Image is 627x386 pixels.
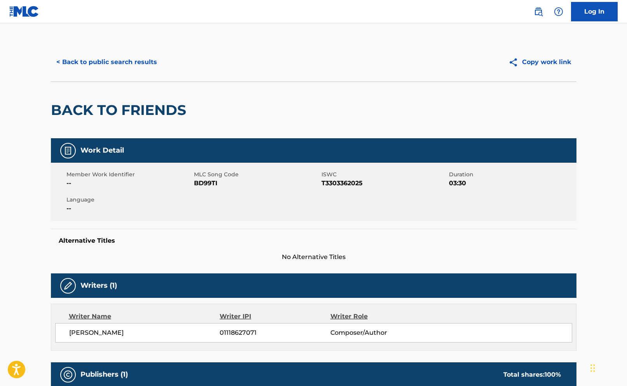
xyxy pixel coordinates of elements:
[69,312,220,321] div: Writer Name
[194,170,320,179] span: MLC Song Code
[63,281,73,290] img: Writers
[588,349,627,386] iframe: Chat Widget
[545,371,561,378] span: 100 %
[59,237,569,245] h5: Alternative Titles
[220,328,330,337] span: 01118627071
[531,4,546,19] a: Public Search
[551,4,566,19] div: Help
[449,179,575,188] span: 03:30
[51,52,162,72] button: < Back to public search results
[590,356,595,380] div: Drag
[194,179,320,188] span: BD99TI
[51,101,190,119] h2: BACK TO FRIENDS
[508,57,522,67] img: Copy work link
[220,312,330,321] div: Writer IPI
[330,328,431,337] span: Composer/Author
[80,146,124,155] h5: Work Detail
[503,370,561,379] div: Total shares:
[80,370,128,379] h5: Publishers (1)
[534,7,543,16] img: search
[449,170,575,179] span: Duration
[63,370,73,379] img: Publishers
[66,170,192,179] span: Member Work Identifier
[9,6,39,17] img: MLC Logo
[63,146,73,155] img: Work Detail
[321,179,447,188] span: T3303362025
[554,7,563,16] img: help
[330,312,431,321] div: Writer Role
[69,328,220,337] span: [PERSON_NAME]
[503,52,576,72] button: Copy work link
[80,281,117,290] h5: Writers (1)
[51,252,576,262] span: No Alternative Titles
[571,2,618,21] a: Log In
[66,204,192,213] span: --
[321,170,447,179] span: ISWC
[66,196,192,204] span: Language
[66,179,192,188] span: --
